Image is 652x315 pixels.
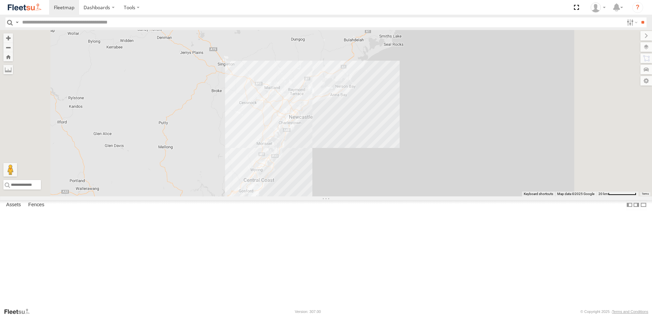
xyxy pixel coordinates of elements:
[557,192,594,196] span: Map data ©2025 Google
[3,43,13,52] button: Zoom out
[640,200,647,210] label: Hide Summary Table
[295,310,321,314] div: Version: 307.00
[580,310,648,314] div: © Copyright 2025 -
[598,192,608,196] span: 20 km
[14,17,20,27] label: Search Query
[612,310,648,314] a: Terms and Conditions
[642,193,649,195] a: Terms (opens in new tab)
[4,308,35,315] a: Visit our Website
[624,17,639,27] label: Search Filter Options
[633,200,640,210] label: Dock Summary Table to the Right
[3,52,13,61] button: Zoom Home
[640,76,652,86] label: Map Settings
[632,2,643,13] i: ?
[588,2,608,13] div: Oliver Lees
[626,200,633,210] label: Dock Summary Table to the Left
[25,200,48,210] label: Fences
[3,33,13,43] button: Zoom in
[3,163,17,177] button: Drag Pegman onto the map to open Street View
[3,65,13,74] label: Measure
[3,200,24,210] label: Assets
[524,192,553,196] button: Keyboard shortcuts
[596,192,638,196] button: Map Scale: 20 km per 79 pixels
[7,3,42,12] img: fleetsu-logo-horizontal.svg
